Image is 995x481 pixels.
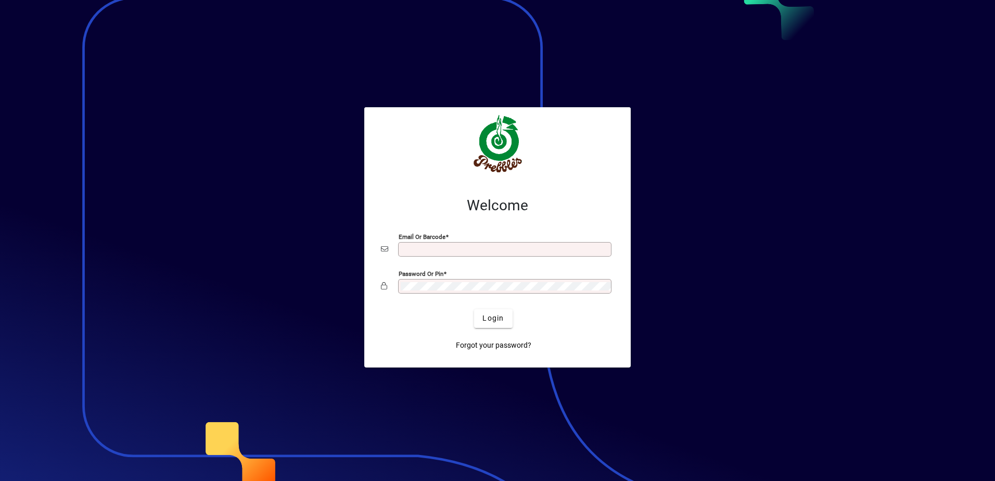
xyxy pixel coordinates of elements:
span: Login [482,313,504,324]
button: Login [474,309,512,328]
h2: Welcome [381,197,614,214]
mat-label: Password or Pin [399,270,443,277]
a: Forgot your password? [452,336,535,355]
span: Forgot your password? [456,340,531,351]
mat-label: Email or Barcode [399,233,445,240]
